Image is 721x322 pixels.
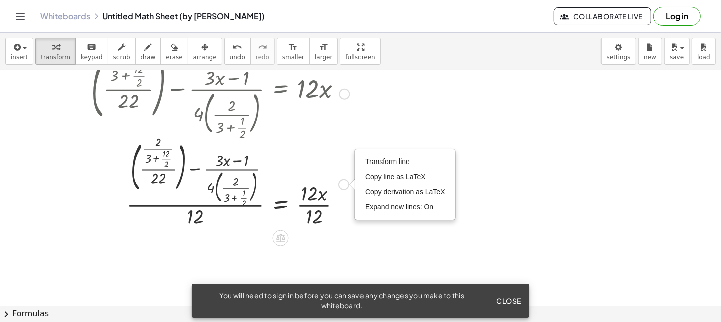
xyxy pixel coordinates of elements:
span: Transform line [365,157,410,166]
span: fullscreen [345,54,375,61]
button: undoundo [224,38,251,65]
i: redo [258,41,267,53]
span: settings [607,54,631,61]
span: erase [166,54,182,61]
span: smaller [282,54,304,61]
i: format_size [288,41,298,53]
button: settings [601,38,636,65]
button: save [664,38,690,65]
button: redoredo [250,38,275,65]
span: Expand new lines: On [365,203,433,211]
span: undo [230,54,245,61]
button: draw [135,38,161,65]
button: arrange [188,38,222,65]
button: keyboardkeypad [75,38,108,65]
span: Copy derivation as LaTeX [365,188,445,196]
span: draw [141,54,156,61]
span: Close [496,296,521,305]
div: Apply the same math to both sides of the equation [273,230,289,246]
span: Copy line as LaTeX [365,173,426,181]
span: scrub [113,54,130,61]
button: format_sizesmaller [277,38,310,65]
a: Whiteboards [40,11,90,21]
button: transform [35,38,76,65]
div: You will need to sign in before you can save any changes you make to this whiteboard. [200,291,484,311]
span: insert [11,54,28,61]
button: format_sizelarger [309,38,338,65]
button: Close [492,292,525,310]
span: save [670,54,684,61]
span: transform [41,54,70,61]
span: larger [315,54,332,61]
button: scrub [108,38,136,65]
button: Log in [653,7,701,26]
span: new [644,54,656,61]
span: Collaborate Live [562,12,643,21]
button: insert [5,38,33,65]
i: keyboard [87,41,96,53]
i: format_size [319,41,328,53]
button: erase [160,38,188,65]
button: new [638,38,662,65]
span: load [697,54,710,61]
button: Collaborate Live [554,7,651,25]
button: load [692,38,716,65]
span: keypad [81,54,103,61]
i: undo [232,41,242,53]
button: Toggle navigation [12,8,28,24]
button: fullscreen [340,38,380,65]
span: redo [256,54,269,61]
span: arrange [193,54,217,61]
